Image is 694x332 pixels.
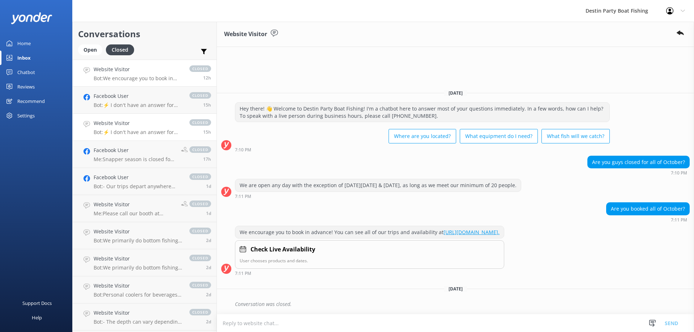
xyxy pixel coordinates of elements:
[94,201,176,208] h4: Website Visitor
[17,51,31,65] div: Inbox
[235,147,610,152] div: Sep 20 2025 07:10pm (UTC -05:00) America/Cancun
[189,65,211,72] span: closed
[235,179,521,191] div: We are open any day with the exception of [DATE][DATE] & [DATE], as long as we meet our minimum o...
[235,298,690,310] div: Conversation was closed.
[444,229,500,236] a: [URL][DOMAIN_NAME].
[189,173,211,180] span: closed
[203,156,211,162] span: Sep 20 2025 02:03pm (UTC -05:00) America/Cancun
[671,218,687,222] strong: 7:11 PM
[11,12,52,24] img: yonder-white-logo.png
[189,92,211,99] span: closed
[203,75,211,81] span: Sep 20 2025 07:11pm (UTC -05:00) America/Cancun
[94,255,182,263] h4: Website Visitor
[17,65,35,79] div: Chatbot
[203,102,211,108] span: Sep 20 2025 03:57pm (UTC -05:00) America/Cancun
[73,60,217,87] a: Website VisitorBot:We encourage you to book in advance! You can see all of our trips and availabi...
[94,183,182,190] p: Bot: - Our trips depart anywhere from 5:30am to 7am. - Please arrive 30 minutes prior to departur...
[94,146,176,154] h4: Facebook User
[73,195,217,222] a: Website VisitorMe:Please call our booth at [PHONE_NUMBER].closed1d
[235,271,504,276] div: Sep 20 2025 07:11pm (UTC -05:00) America/Cancun
[221,298,690,310] div: 2025-09-21T12:23:29.281
[94,65,182,73] h4: Website Visitor
[17,79,35,94] div: Reviews
[206,183,211,189] span: Sep 19 2025 06:35pm (UTC -05:00) America/Cancun
[224,30,267,39] h3: Website Visitor
[203,129,211,135] span: Sep 20 2025 03:46pm (UTC -05:00) America/Cancun
[106,44,134,55] div: Closed
[78,27,211,41] h2: Conversations
[94,237,182,244] p: Bot: We primarily do bottom fishing, so you can expect to catch snapper, grouper, triggerfish, co...
[94,92,182,100] h4: Facebook User
[235,226,504,238] div: We encourage you to book in advance! You can see all of our trips and availability at
[607,203,689,215] div: Are you booked all of October?
[444,90,467,96] span: [DATE]
[78,44,102,55] div: Open
[94,129,182,135] p: Bot: ⚡ I don't have an answer for that in my knowledge base. Please try and rephrase your questio...
[606,217,690,222] div: Sep 20 2025 07:11pm (UTC -05:00) America/Cancun
[189,228,211,234] span: closed
[206,237,211,243] span: Sep 18 2025 08:23pm (UTC -05:00) America/Cancun
[189,282,211,288] span: closed
[106,46,138,53] a: Closed
[73,168,217,195] a: Facebook UserBot:- Our trips depart anywhere from 5:30am to 7am. - Please arrive 30 minutes prior...
[73,141,217,168] a: Facebook UserMe:Snapper season is closed for federal boats so you wont be able to keep any Red Sn...
[189,309,211,315] span: closed
[94,282,182,290] h4: Website Visitor
[671,171,687,175] strong: 7:10 PM
[189,255,211,261] span: closed
[587,170,690,175] div: Sep 20 2025 07:10pm (UTC -05:00) America/Cancun
[73,276,217,303] a: Website VisitorBot:Personal coolers for beverages and food are accepted on the boat, but large on...
[73,114,217,141] a: Website VisitorBot:⚡ I don't have an answer for that in my knowledge base. Please try and rephras...
[94,210,176,217] p: Me: Please call our booth at [PHONE_NUMBER].
[73,249,217,276] a: Website VisitorBot:We primarily do bottom fishing, so you can expect to catch snapper, grouper, t...
[444,286,467,292] span: [DATE]
[94,102,182,108] p: Bot: ⚡ I don't have an answer for that in my knowledge base. Please try and rephrase your questio...
[94,319,182,325] p: Bot: - The depth can vary depending on the spots the captains go to, typically ranging from 120-2...
[94,292,182,298] p: Bot: Personal coolers for beverages and food are accepted on the boat, but large ones should be l...
[460,129,538,143] button: What equipment do I need?
[235,271,251,276] strong: 7:11 PM
[588,156,689,168] div: Are you guys closed for all of October?
[94,75,182,82] p: Bot: We encourage you to book in advance! You can see all of our trips and availability at [URL][...
[206,292,211,298] span: Sep 18 2025 03:21pm (UTC -05:00) America/Cancun
[206,319,211,325] span: Sep 18 2025 03:02pm (UTC -05:00) America/Cancun
[94,264,182,271] p: Bot: We primarily do bottom fishing, so you can expect to catch snapper, grouper, triggerfish, co...
[94,228,182,236] h4: Website Visitor
[94,173,182,181] h4: Facebook User
[73,222,217,249] a: Website VisitorBot:We primarily do bottom fishing, so you can expect to catch snapper, grouper, t...
[17,94,45,108] div: Recommend
[206,264,211,271] span: Sep 18 2025 06:00pm (UTC -05:00) America/Cancun
[73,87,217,114] a: Facebook UserBot:⚡ I don't have an answer for that in my knowledge base. Please try and rephrase ...
[235,194,521,199] div: Sep 20 2025 07:11pm (UTC -05:00) America/Cancun
[389,129,456,143] button: Where are you located?
[94,119,182,127] h4: Website Visitor
[94,156,176,163] p: Me: Snapper season is closed for federal boats so you wont be able to keep any Red Snapper since ...
[189,201,211,207] span: closed
[235,194,251,199] strong: 7:11 PM
[94,309,182,317] h4: Website Visitor
[32,310,42,325] div: Help
[189,119,211,126] span: closed
[235,148,251,152] strong: 7:10 PM
[541,129,610,143] button: What fish will we catch?
[17,108,35,123] div: Settings
[235,103,609,122] div: Hey there! 👋 Welcome to Destin Party Boat Fishing! I'm a chatbot here to answer most of your ques...
[240,257,500,264] p: User chooses products and dates.
[206,210,211,216] span: Sep 19 2025 03:54pm (UTC -05:00) America/Cancun
[78,46,106,53] a: Open
[73,303,217,331] a: Website VisitorBot:- The depth can vary depending on the spots the captains go to, typically rang...
[250,245,315,254] h4: Check Live Availability
[17,36,31,51] div: Home
[189,146,211,153] span: closed
[22,296,52,310] div: Support Docs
